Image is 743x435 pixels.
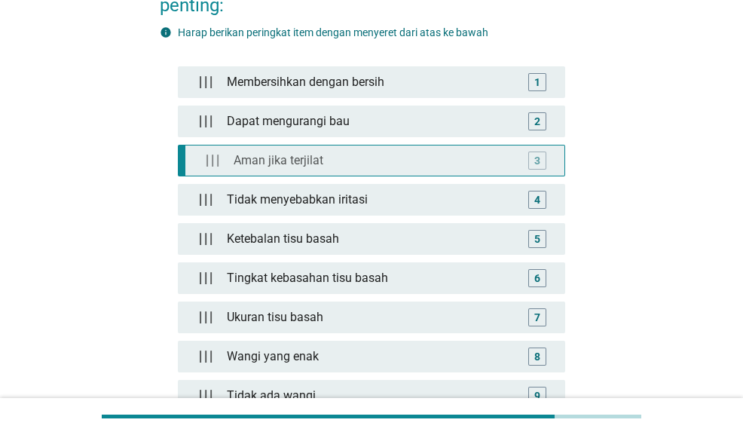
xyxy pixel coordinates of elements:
div: 4 [534,191,540,207]
div: 1 [534,74,540,90]
div: 5 [534,231,540,247]
img: drag_handle.d409663.png [199,193,213,207]
div: 2 [534,113,540,129]
div: Aman jika terjilat [228,146,523,176]
img: drag_handle.d409663.png [199,232,213,246]
div: Ukuran tisu basah [221,302,521,332]
img: drag_handle.d409663.png [199,115,213,128]
div: Tidak menyebabkan iritasi [221,185,521,215]
div: 3 [534,152,540,168]
div: Dapat mengurangi bau [221,106,521,136]
div: Tidak ada wangi [221,381,521,411]
img: drag_handle.d409663.png [199,311,213,324]
div: 8 [534,348,540,364]
div: Wangi yang enak [221,342,521,372]
img: drag_handle.d409663.png [199,389,213,403]
div: Tingkat kebasahan tisu basah [221,263,521,293]
img: drag_handle.d409663.png [199,350,213,363]
i: info [160,26,172,38]
div: Ketebalan tisu basah [221,224,521,254]
img: drag_handle.d409663.png [199,271,213,285]
img: drag_handle.d409663.png [199,75,213,89]
div: 7 [534,309,540,325]
div: Membersihkan dengan bersih [221,67,521,97]
label: Harap berikan peringkat item dengan menyeret dari atas ke bawah [178,26,488,38]
img: drag_handle.d409663.png [206,154,219,167]
div: 9 [534,388,540,403]
div: 6 [534,270,540,286]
